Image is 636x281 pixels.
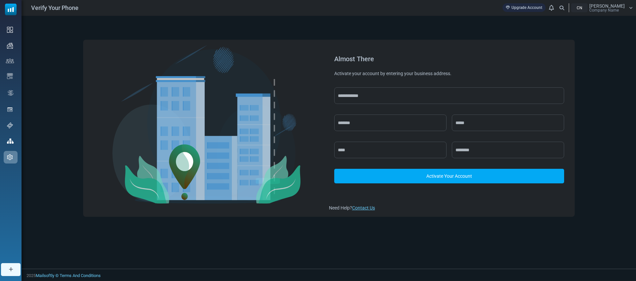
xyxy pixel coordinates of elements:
[589,8,619,12] span: Company Name
[7,73,13,79] img: email-templates-icon.svg
[334,169,564,183] a: Activate Your Account
[334,70,564,77] div: Activate your account by entering your business address.
[589,4,625,8] span: [PERSON_NAME]
[5,4,17,15] img: mailsoftly_icon_blue_white.svg
[31,3,79,12] span: Verify Your Phone
[7,89,14,97] img: workflow.svg
[334,56,564,62] div: Almost There
[60,273,101,278] a: Terms And Conditions
[571,3,633,12] a: CN [PERSON_NAME] Company Name
[503,3,546,12] a: Upgrade Account
[36,273,59,278] a: Mailsoftly ©
[571,3,588,12] div: CN
[7,107,13,113] img: landing_pages.svg
[6,59,14,63] img: contacts-icon.svg
[7,154,13,160] img: settings-icon.svg
[7,43,13,49] img: campaigns-icon.png
[60,273,101,278] span: translation missing: en.layouts.footer.terms_and_conditions
[329,205,569,211] div: Need Help?
[22,269,636,281] footer: 2025
[7,122,13,128] img: support-icon.svg
[7,27,13,33] img: dashboard-icon.svg
[352,205,375,211] a: Contact Us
